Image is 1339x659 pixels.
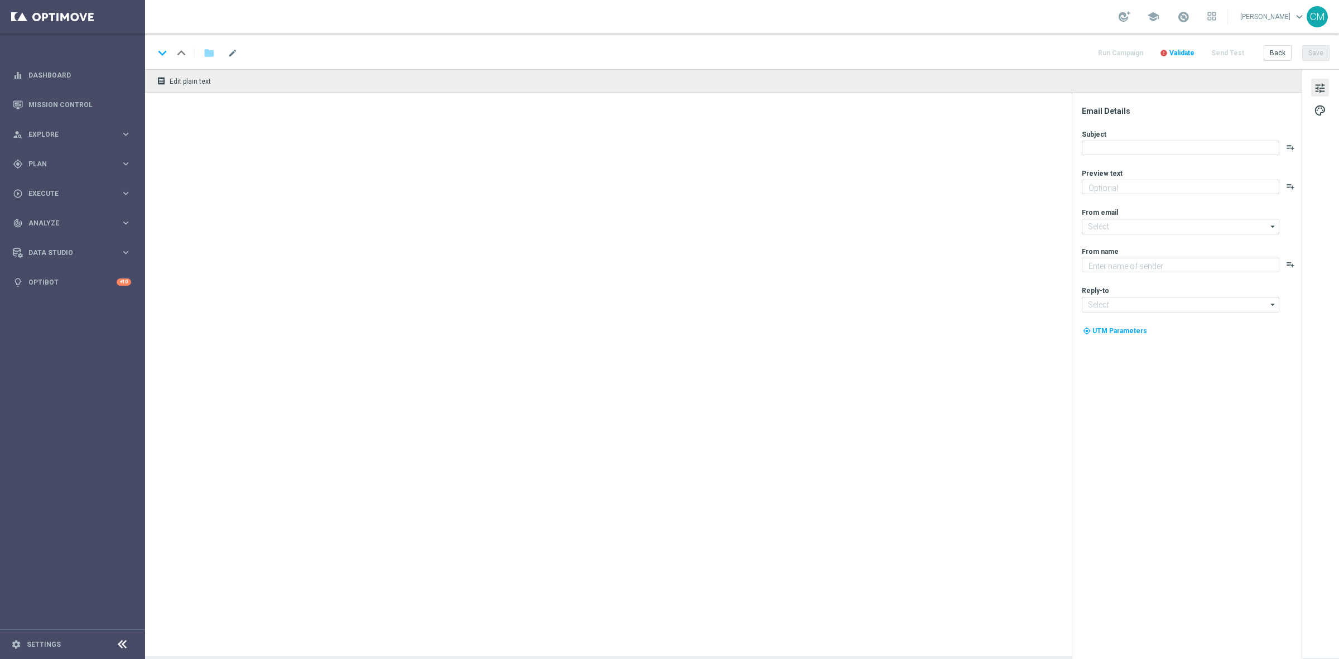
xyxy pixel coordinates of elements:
[13,267,131,297] div: Optibot
[11,639,21,650] i: settings
[1268,219,1279,234] i: arrow_drop_down
[1268,297,1279,312] i: arrow_drop_down
[1082,286,1109,295] label: Reply-to
[1286,182,1295,191] button: playlist_add
[12,219,132,228] button: track_changes Analyze keyboard_arrow_right
[154,45,171,61] i: keyboard_arrow_down
[28,90,131,119] a: Mission Control
[204,46,215,60] i: folder
[1082,169,1123,178] label: Preview text
[1082,247,1119,256] label: From name
[1286,260,1295,269] button: playlist_add
[12,100,132,109] button: Mission Control
[121,158,131,169] i: keyboard_arrow_right
[28,267,117,297] a: Optibot
[13,218,23,228] i: track_changes
[1082,297,1279,312] input: Select
[1311,101,1329,119] button: palette
[1264,45,1292,61] button: Back
[12,130,132,139] button: person_search Explore keyboard_arrow_right
[13,129,23,140] i: person_search
[1314,81,1326,95] span: tune
[28,190,121,197] span: Execute
[1293,11,1306,23] span: keyboard_arrow_down
[1082,130,1106,139] label: Subject
[1083,327,1091,335] i: my_location
[1082,325,1148,337] button: my_location UTM Parameters
[154,74,216,88] button: receipt Edit plain text
[28,249,121,256] span: Data Studio
[1302,45,1330,61] button: Save
[13,218,121,228] div: Analyze
[13,248,121,258] div: Data Studio
[121,129,131,140] i: keyboard_arrow_right
[13,60,131,90] div: Dashboard
[1158,46,1196,61] button: error Validate
[1239,8,1307,25] a: [PERSON_NAME]keyboard_arrow_down
[12,71,132,80] button: equalizer Dashboard
[13,159,23,169] i: gps_fixed
[117,278,131,286] div: +10
[13,70,23,80] i: equalizer
[13,189,23,199] i: play_circle_outline
[1314,103,1326,118] span: palette
[28,131,121,138] span: Explore
[157,76,166,85] i: receipt
[1082,219,1279,234] input: Select
[1092,327,1147,335] span: UTM Parameters
[28,220,121,227] span: Analyze
[121,218,131,228] i: keyboard_arrow_right
[1147,11,1159,23] span: school
[28,60,131,90] a: Dashboard
[12,248,132,257] button: Data Studio keyboard_arrow_right
[1286,143,1295,152] button: playlist_add
[13,159,121,169] div: Plan
[1311,79,1329,97] button: tune
[1307,6,1328,27] div: CM
[28,161,121,167] span: Plan
[12,189,132,198] button: play_circle_outline Execute keyboard_arrow_right
[1169,49,1194,57] span: Validate
[1082,208,1118,217] label: From email
[1160,49,1168,57] i: error
[121,188,131,199] i: keyboard_arrow_right
[13,129,121,140] div: Explore
[12,278,132,287] button: lightbulb Optibot +10
[13,277,23,287] i: lightbulb
[228,48,238,58] span: mode_edit
[203,44,216,62] button: folder
[27,641,61,648] a: Settings
[13,189,121,199] div: Execute
[12,160,132,169] button: gps_fixed Plan keyboard_arrow_right
[170,78,211,85] span: Edit plain text
[1082,106,1301,116] div: Email Details
[13,90,131,119] div: Mission Control
[121,247,131,258] i: keyboard_arrow_right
